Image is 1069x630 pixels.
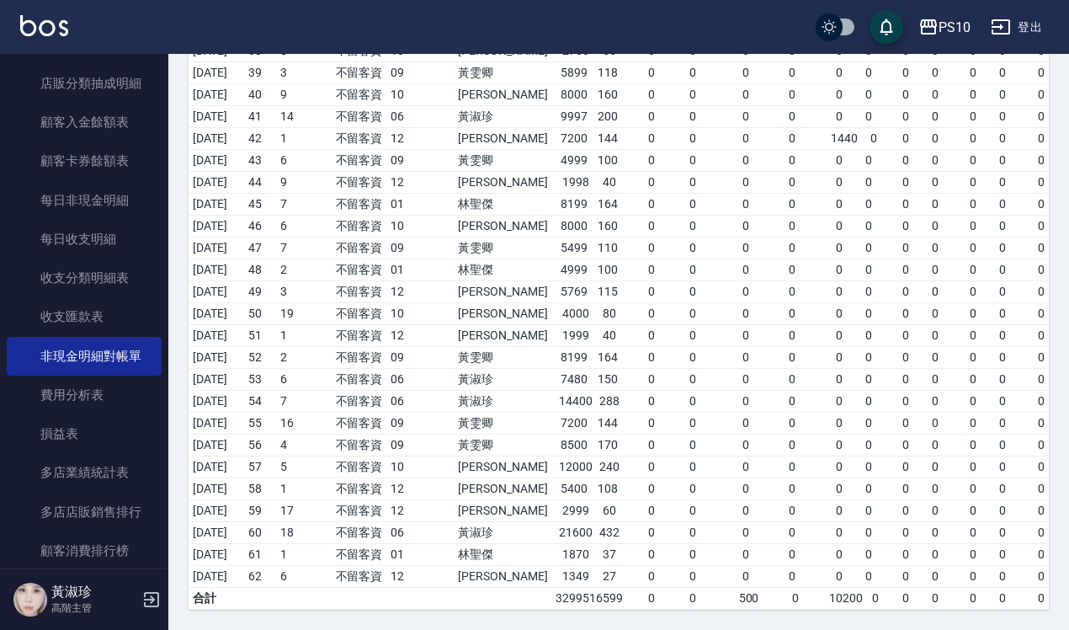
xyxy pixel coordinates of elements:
span: 0 [999,217,1006,235]
td: 黃雯卿 [454,61,551,83]
td: 47 [244,237,276,259]
span: 0 [742,349,749,366]
span: 0 [902,349,909,366]
td: 不留客資 [332,193,387,215]
span: 0 [742,371,749,388]
span: 0 [970,349,976,366]
td: 06 [386,368,454,390]
button: PS10 [912,10,977,45]
td: 39 [244,61,276,83]
span: 160 [598,217,618,235]
span: 0 [836,152,843,169]
td: 黃淑珍 [454,368,551,390]
span: 0 [836,64,843,82]
td: 52 [244,346,276,368]
span: 0 [789,130,795,147]
td: 不留客資 [332,105,387,127]
span: 0 [689,217,696,235]
span: 0 [836,349,843,366]
span: 0 [970,64,976,82]
td: 2 [276,346,332,368]
span: 0 [932,217,939,235]
span: 4999 [561,261,588,279]
span: 0 [742,64,749,82]
span: 0 [970,305,976,323]
span: 80 [603,305,616,323]
td: 不留客資 [332,302,387,324]
a: 店販分類抽成明細 [7,64,162,103]
span: 0 [970,217,976,235]
td: 06 [386,105,454,127]
span: 0 [789,371,795,388]
span: 0 [689,174,696,191]
span: 0 [648,130,655,147]
td: 44 [244,171,276,193]
td: 1 [276,324,332,346]
td: [PERSON_NAME] [454,324,551,346]
td: [DATE] [189,215,244,237]
span: 1998 [562,174,589,191]
span: 0 [689,86,696,104]
td: 10 [386,302,454,324]
a: 收支匯款表 [7,297,162,336]
span: 0 [999,152,1006,169]
span: 0 [932,283,939,301]
span: 0 [689,327,696,344]
span: 0 [1038,64,1045,82]
span: 0 [648,239,655,257]
td: 黃雯卿 [454,346,551,368]
span: 0 [999,108,1006,125]
span: 0 [1038,305,1045,323]
td: 黃雯卿 [454,149,551,171]
span: 0 [689,130,696,147]
span: 0 [932,174,939,191]
img: Person [13,583,47,617]
span: 0 [932,327,939,344]
span: 0 [902,130,909,147]
span: 0 [648,152,655,169]
span: 0 [836,305,843,323]
span: 0 [865,174,872,191]
td: 09 [386,61,454,83]
span: 0 [742,217,749,235]
span: 0 [648,64,655,82]
span: 0 [689,371,696,388]
a: 收支分類明細表 [7,259,162,297]
td: [DATE] [189,61,244,83]
span: 0 [789,86,795,104]
td: [DATE] [189,83,244,105]
a: 費用分析表 [7,376,162,414]
span: 0 [970,152,976,169]
span: 0 [789,217,795,235]
span: 0 [1038,174,1045,191]
span: 5769 [561,283,588,301]
td: 不留客資 [332,83,387,105]
span: 0 [932,130,939,147]
td: 50 [244,302,276,324]
span: 0 [999,64,1006,82]
td: 不留客資 [332,61,387,83]
span: 0 [932,64,939,82]
td: [PERSON_NAME] [454,302,551,324]
td: 3 [276,280,332,302]
p: 高階主管 [51,601,137,616]
span: 40 [603,327,616,344]
span: 7200 [561,130,588,147]
td: [DATE] [189,171,244,193]
span: 0 [865,64,872,82]
td: 2 [276,259,332,280]
span: 0 [742,86,749,104]
span: 9997 [561,108,588,125]
span: 0 [689,108,696,125]
span: 1440 [831,130,858,147]
span: 1999 [562,327,589,344]
span: 100 [598,152,618,169]
span: 0 [689,261,696,279]
a: 顧客卡券餘額表 [7,141,162,180]
span: 4000 [562,305,589,323]
span: 0 [1038,261,1045,279]
span: 0 [648,283,655,301]
a: 多店業績統計表 [7,453,162,492]
span: 0 [932,195,939,213]
span: 0 [970,283,976,301]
